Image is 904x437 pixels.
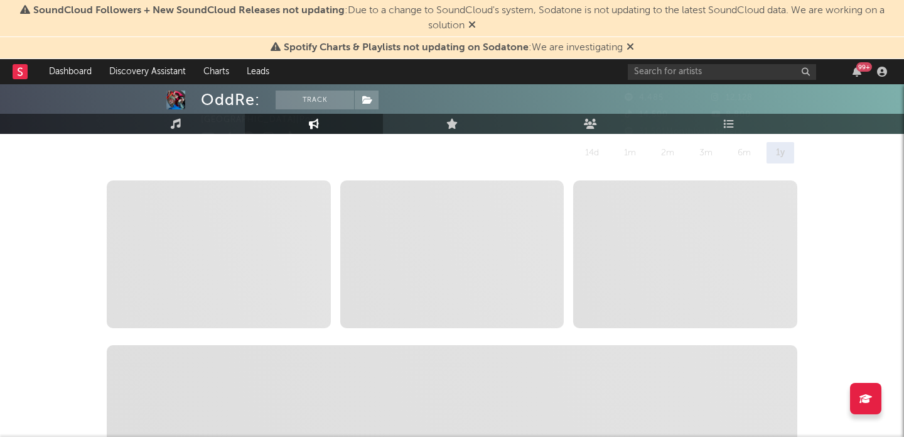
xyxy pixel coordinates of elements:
span: 8,800 [711,111,751,119]
div: 99 + [856,62,872,72]
a: Leads [238,59,278,84]
div: [GEOGRAPHIC_DATA] | Pop [201,113,331,128]
button: Track [276,91,354,109]
span: SoundCloud Followers + New SoundCloud Releases not updating [33,6,345,16]
a: Dashboard [40,59,100,84]
span: Dismiss [627,43,634,53]
div: OddRe: [201,91,260,109]
span: Dismiss [468,21,476,31]
span: 4,485 [625,94,664,102]
button: Edit [303,131,326,147]
span: : Due to a change to SoundCloud's system, Sodatone is not updating to the latest SoundCloud data.... [33,6,885,31]
a: Charts [195,59,238,84]
a: Discovery Assistant [100,59,195,84]
span: 12,128 [711,94,753,102]
span: 14,500 [625,111,668,119]
input: Search for artists [628,64,816,80]
div: 1m [615,142,645,163]
span: : We are investigating [284,43,623,53]
div: 14d [576,142,608,163]
span: Spotify Charts & Playlists not updating on Sodatone [284,43,529,53]
button: 99+ [853,67,861,77]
